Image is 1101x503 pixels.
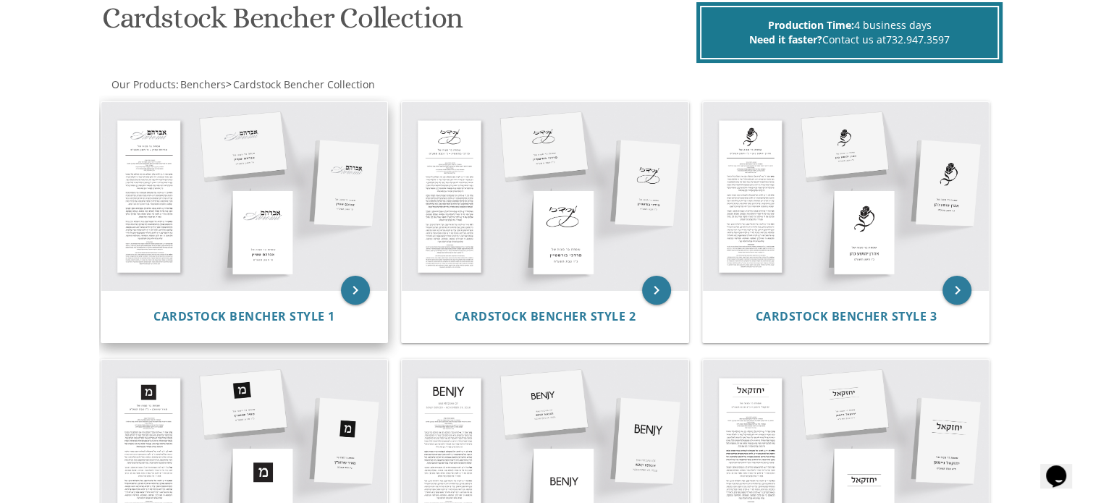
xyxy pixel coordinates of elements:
span: > [226,77,375,91]
span: Cardstock Bencher Style 3 [755,308,937,324]
a: Cardstock Bencher Style 1 [153,310,335,324]
span: Need it faster? [749,33,822,46]
a: Cardstock Bencher Style 3 [755,310,937,324]
a: Benchers [179,77,226,91]
img: Cardstock Bencher Style 3 [703,102,990,290]
a: Cardstock Bencher Style 2 [455,310,636,324]
a: keyboard_arrow_right [341,276,370,305]
span: Cardstock Bencher Collection [233,77,375,91]
iframe: chat widget [1040,445,1087,489]
span: Cardstock Bencher Style 2 [455,308,636,324]
a: 732.947.3597 [886,33,950,46]
span: Production Time: [768,18,854,32]
div: 4 business days Contact us at [700,6,999,59]
span: Cardstock Bencher Style 1 [153,308,335,324]
img: Cardstock Bencher Style 2 [402,102,688,290]
img: Cardstock Bencher Style 1 [101,102,388,290]
a: keyboard_arrow_right [942,276,971,305]
a: keyboard_arrow_right [642,276,671,305]
a: Cardstock Bencher Collection [232,77,375,91]
div: : [99,77,551,92]
span: Benchers [180,77,226,91]
a: Our Products [110,77,176,91]
h1: Cardstock Bencher Collection [102,2,693,45]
